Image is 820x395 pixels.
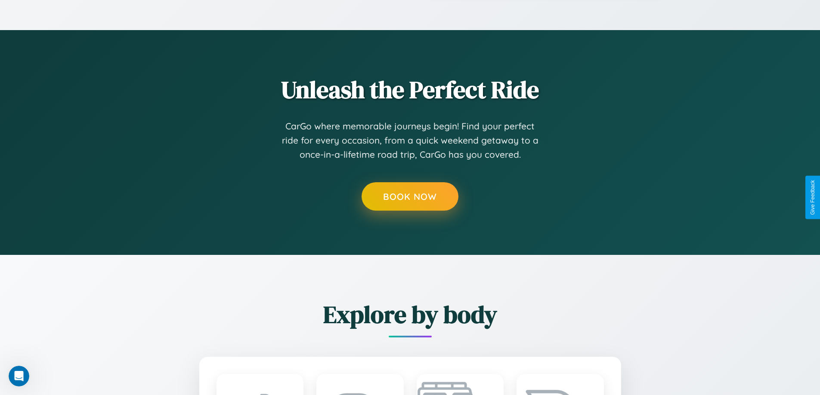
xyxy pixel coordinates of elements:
[152,73,668,106] h2: Unleash the Perfect Ride
[152,298,668,331] h2: Explore by body
[281,119,539,162] p: CarGo where memorable journeys begin! Find your perfect ride for every occasion, from a quick wee...
[9,366,29,386] iframe: Intercom live chat
[810,180,816,215] div: Give Feedback
[362,182,458,211] button: Book Now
